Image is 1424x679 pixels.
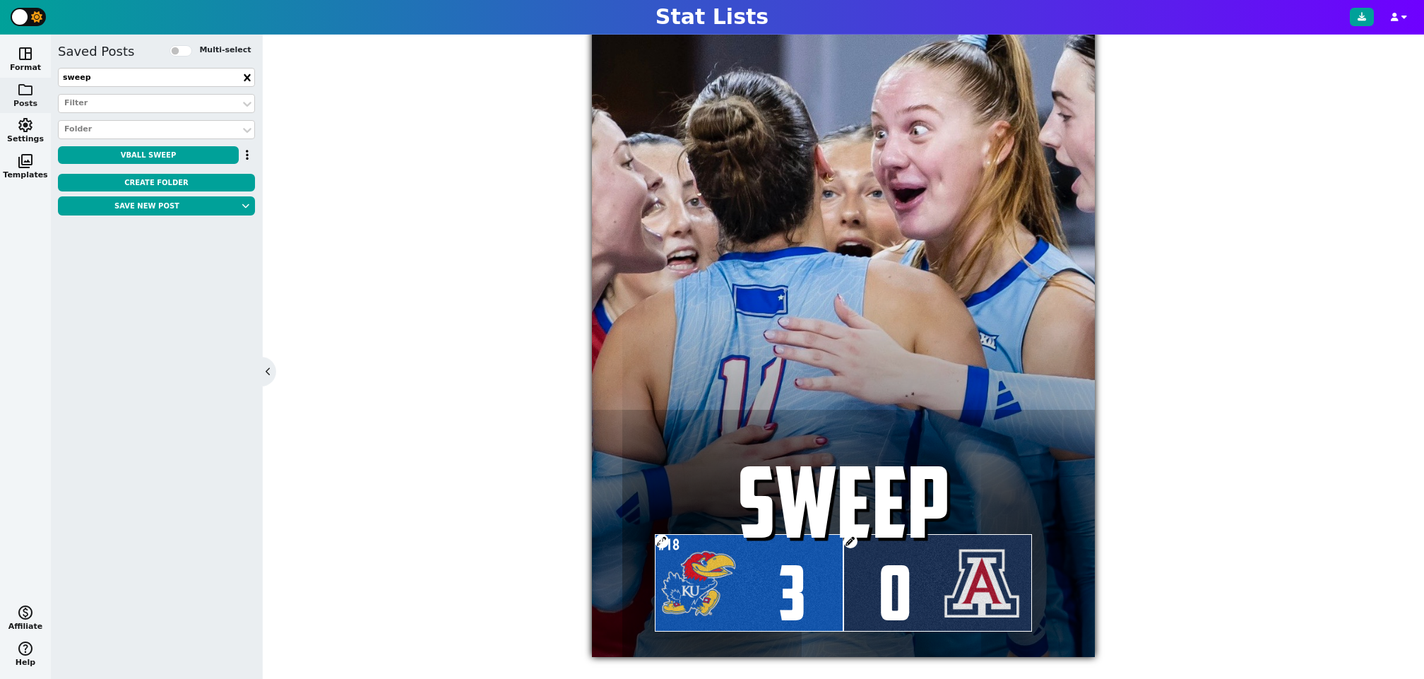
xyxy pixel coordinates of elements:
[778,548,806,638] span: 3
[17,81,34,98] span: folder
[655,4,769,30] h1: Stat Lists
[58,196,236,215] button: Save new post
[17,45,34,62] span: space_dashboard
[17,117,34,134] span: settings
[17,604,34,621] span: monetization_on
[58,146,239,164] button: VBALL SWEEP
[731,447,956,557] span: SWEEP
[17,640,34,657] span: help
[17,153,34,170] span: photo_library
[58,68,255,87] input: Search
[58,44,134,59] h5: Saved Posts
[199,45,251,57] label: Multi-select
[58,174,255,191] button: Create Folder
[655,534,683,555] div: #18
[879,548,911,638] span: 0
